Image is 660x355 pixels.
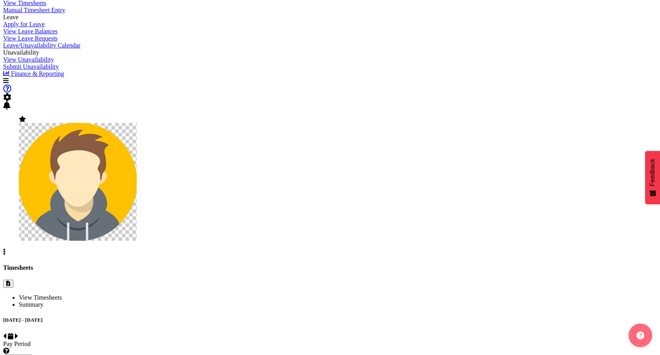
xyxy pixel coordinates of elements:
[3,35,58,42] a: View Leave Requests
[3,63,59,70] a: Submit Unavailability
[649,159,656,186] span: Feedback
[3,14,121,21] div: Leave
[3,264,657,271] h4: Timesheets
[3,70,64,77] a: Finance & Reporting
[3,340,657,355] label: Pay Period
[3,42,81,49] a: Leave/Unavailability Calendar
[19,123,137,241] img: admin-rosteritf9cbda91fdf824d97c9d6345b1f660ea.png
[3,317,657,323] h5: [DATE] - [DATE]
[645,151,660,204] button: Feedback - Show survey
[3,21,45,27] a: Apply for Leave
[3,49,121,56] div: Unavailability
[3,280,13,288] button: Export CSV
[636,331,644,339] img: help-xxl-2.png
[3,56,54,63] a: View Unavailability
[3,28,58,35] a: View Leave Balances
[19,301,43,308] span: Summary
[3,7,65,13] a: Manual Timesheet Entry
[19,294,62,301] span: View Timesheets
[11,70,64,77] span: Finance & Reporting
